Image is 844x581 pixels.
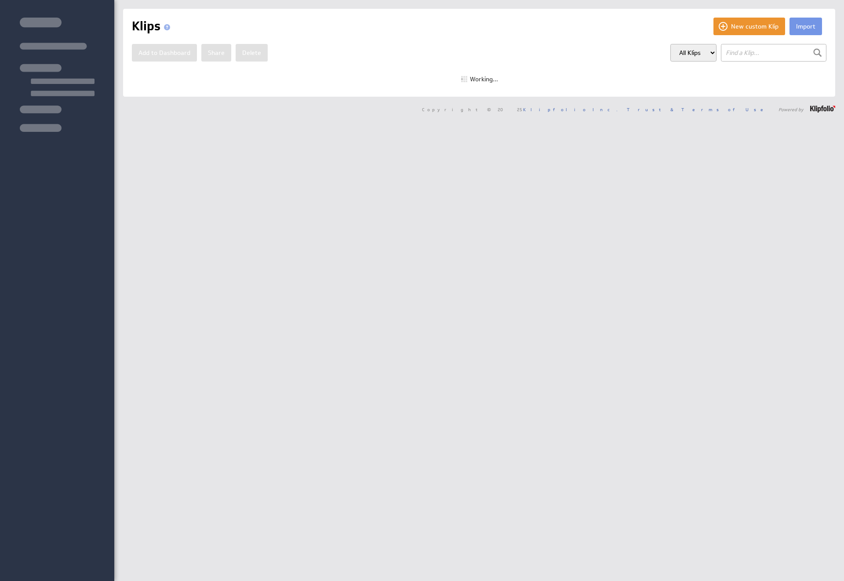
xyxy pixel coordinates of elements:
[721,44,826,62] input: Find a Klip...
[422,107,618,112] span: Copyright © 2025
[779,107,804,112] span: Powered by
[713,18,785,35] button: New custom Klip
[789,18,822,35] button: Import
[523,106,618,113] a: Klipfolio Inc.
[236,44,268,62] button: Delete
[132,44,197,62] button: Add to Dashboard
[627,106,769,113] a: Trust & Terms of Use
[201,44,231,62] button: Share
[132,18,174,35] h1: Klips
[20,18,95,132] img: skeleton-sidenav.svg
[810,105,835,113] img: logo-footer.png
[461,76,498,82] div: Working...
